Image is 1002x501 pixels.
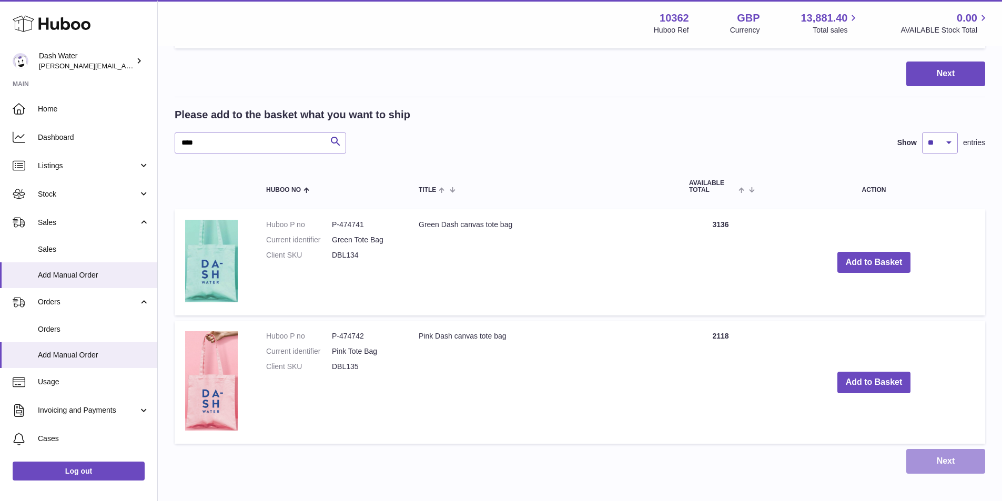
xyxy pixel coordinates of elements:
strong: 10362 [660,11,689,25]
span: 13,881.40 [801,11,847,25]
th: Action [763,169,985,204]
span: Huboo no [266,187,301,193]
span: Listings [38,161,138,171]
button: Add to Basket [837,372,911,393]
span: Total sales [813,25,859,35]
td: 2118 [679,321,763,444]
div: Huboo Ref [654,25,689,35]
span: Home [38,104,149,114]
td: 3136 [679,209,763,315]
dt: Client SKU [266,250,332,260]
span: Sales [38,244,149,254]
img: sophie@dash-water.com [13,53,28,69]
span: [PERSON_NAME][EMAIL_ADDRESS][DOMAIN_NAME] [39,62,211,70]
td: Green Dash canvas tote bag [408,209,679,315]
span: Add Manual Order [38,270,149,280]
label: Show [897,138,917,148]
dt: Client SKU [266,362,332,372]
dd: Green Tote Bag [332,235,398,245]
div: Dash Water [39,51,134,71]
span: Title [419,187,436,193]
a: 13,881.40 Total sales [801,11,859,35]
strong: GBP [737,11,760,25]
dt: Current identifier [266,346,332,356]
dt: Huboo P no [266,220,332,230]
dd: Pink Tote Bag [332,346,398,356]
dd: P-474742 [332,331,398,341]
span: Cases [38,434,149,444]
button: Add to Basket [837,252,911,273]
span: Invoicing and Payments [38,405,138,415]
span: Usage [38,377,149,387]
span: AVAILABLE Total [689,180,736,193]
span: Dashboard [38,132,149,142]
span: entries [963,138,985,148]
h2: Please add to the basket what you want to ship [175,108,410,122]
td: Pink Dash canvas tote bag [408,321,679,444]
dd: DBL134 [332,250,398,260]
dt: Huboo P no [266,331,332,341]
img: Green Dash canvas tote bag [185,220,238,302]
a: Log out [13,462,145,480]
button: Next [906,449,985,474]
span: Sales [38,218,138,228]
button: Next [906,62,985,86]
span: Orders [38,324,149,334]
div: Currency [730,25,760,35]
span: Orders [38,297,138,307]
img: Pink Dash canvas tote bag [185,331,238,431]
span: Stock [38,189,138,199]
span: Add Manual Order [38,350,149,360]
span: AVAILABLE Stock Total [900,25,989,35]
dt: Current identifier [266,235,332,245]
dd: DBL135 [332,362,398,372]
a: 0.00 AVAILABLE Stock Total [900,11,989,35]
span: 0.00 [957,11,977,25]
dd: P-474741 [332,220,398,230]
